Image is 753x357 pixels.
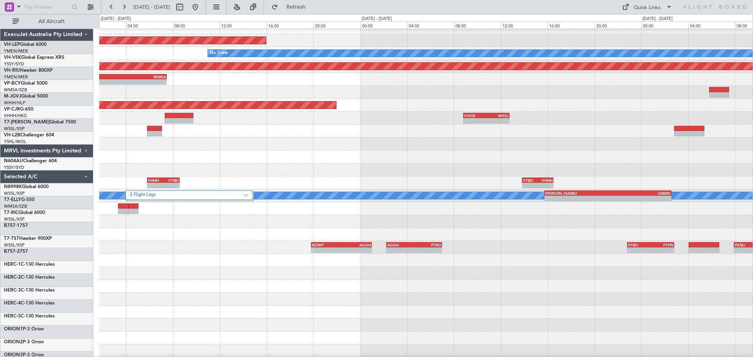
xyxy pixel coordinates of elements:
a: WSSL/XSP [4,126,25,132]
div: VOCB [464,113,486,118]
div: 00:00 [360,22,407,29]
div: - [651,248,673,252]
span: B757-1 [4,223,20,228]
a: VH-VSKGlobal Express XRS [4,55,64,60]
button: Refresh [268,1,315,13]
div: - [538,183,553,188]
a: YSSY/SYD [4,165,24,170]
div: - [128,80,166,84]
div: GMMX [608,191,671,196]
a: VH-LEPGlobal 6000 [4,42,47,47]
div: PTPN [651,243,673,247]
div: PTRO [628,243,651,247]
button: All Aircraft [9,15,85,28]
div: 20:00 [595,22,641,29]
a: WSSL/XSP [4,216,25,222]
a: T7-[PERSON_NAME]Global 7500 [4,120,76,125]
div: - [342,248,371,252]
label: 2 Flight Legs [130,192,243,199]
div: WMSA [128,74,166,79]
span: N604AU [4,159,23,163]
div: - [486,118,509,123]
a: HERC-5C-130 Hercules [4,314,55,319]
div: [DATE] - [DATE] [642,16,673,22]
div: 04:00 [126,22,173,29]
span: VP-BCY [4,81,21,86]
span: T7-[PERSON_NAME] [4,120,49,125]
a: VH-L2BChallenger 604 [4,133,54,138]
div: WSSL [486,113,509,118]
span: M-JGVJ [4,94,21,99]
a: T7-ELLYG-550 [4,198,35,202]
span: VH-RIU [4,68,20,73]
div: VHHH [148,178,163,183]
a: ORION1P-3 Orion [4,327,44,332]
a: YSSY/SYD [4,61,24,67]
a: B757-2757 [4,249,28,254]
div: - [545,196,608,201]
a: B757-1757 [4,223,28,228]
a: HERC-1C-130 Hercules [4,262,55,267]
div: - [523,183,538,188]
div: 12:00 [501,22,547,29]
div: 00:00 [641,22,688,29]
div: AGGH [387,243,414,247]
a: VHHH/HKG [4,113,27,119]
div: VTBD [163,178,178,183]
a: WIHH/HLP [4,100,25,106]
div: VHHH [538,178,553,183]
a: VP-CJRG-650 [4,107,33,112]
a: HERC-2C-130 Hercules [4,275,55,280]
a: ORION2P-3 Orion [4,340,44,344]
div: PTRO [414,243,441,247]
a: T7-RICGlobal 6000 [4,210,45,215]
span: B757-2 [4,249,20,254]
a: YSHL/WOL [4,139,26,145]
div: - [628,248,651,252]
div: - [148,183,163,188]
div: - [89,80,128,84]
a: WSSL/XSP [4,242,25,248]
span: HERC-1 [4,262,21,267]
div: - [464,118,486,123]
div: 04:00 [407,22,454,29]
div: [DATE] - [DATE] [362,16,392,22]
div: AGGH [342,243,371,247]
div: 16:00 [547,22,594,29]
div: RJAA [89,74,128,79]
span: VH-VSK [4,55,21,60]
span: T7-TST [4,236,19,241]
span: T7-RIC [4,210,18,215]
span: VH-L2B [4,133,20,138]
span: N8998K [4,185,22,189]
a: VH-RIUHawker 800XP [4,68,53,73]
a: T7-TSTHawker 900XP [4,236,52,241]
span: VP-CJR [4,107,20,112]
a: HERC-3C-130 Hercules [4,288,55,293]
span: HERC-4 [4,301,21,306]
a: YMEN/MEB [4,74,28,80]
a: M-JGVJGlobal 5000 [4,94,48,99]
a: VP-BCYGlobal 5000 [4,81,47,86]
div: [PERSON_NAME] [545,191,608,196]
span: T7-ELLY [4,198,21,202]
div: 20:00 [313,22,360,29]
a: WMSA/SZB [4,87,27,93]
a: WMSA/SZB [4,203,27,209]
div: 12:00 [220,22,266,29]
span: HERC-3 [4,288,21,293]
span: [DATE] - [DATE] [133,4,170,11]
div: - [414,248,441,252]
a: WSSL/XSP [4,190,25,196]
span: All Aircraft [20,19,83,24]
span: HERC-5 [4,314,21,319]
div: VTBD [523,178,538,183]
div: - [163,183,178,188]
div: 04:00 [688,22,735,29]
div: 16:00 [267,22,313,29]
a: N8998KGlobal 6000 [4,185,49,189]
a: YMEN/MEB [4,48,28,54]
span: ORION2 [4,340,23,344]
div: 08:00 [173,22,220,29]
a: N604AUChallenger 604 [4,159,57,163]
